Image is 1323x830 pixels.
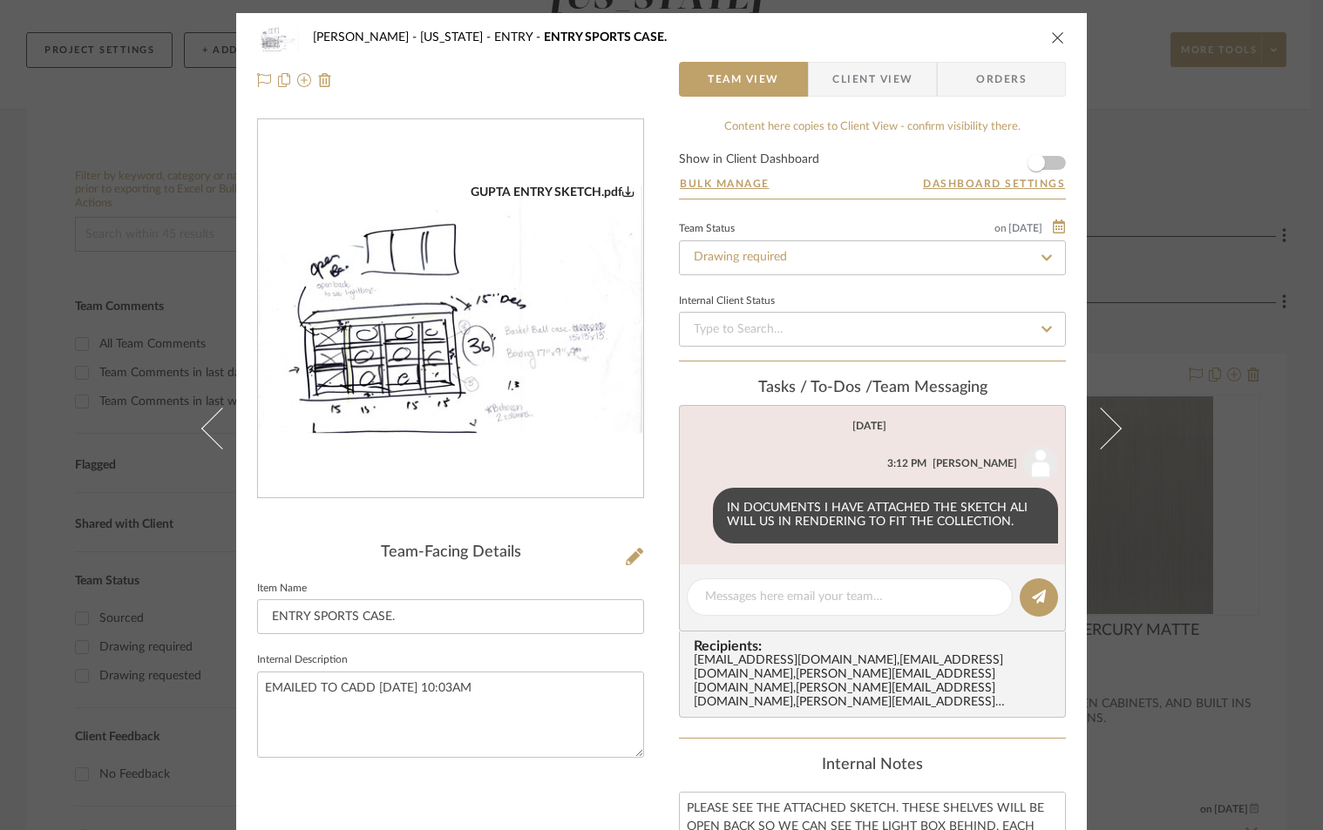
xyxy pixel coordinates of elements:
[1007,222,1044,234] span: [DATE]
[679,176,770,192] button: Bulk Manage
[257,656,348,665] label: Internal Description
[494,31,544,44] span: ENTRY
[679,379,1066,398] div: team Messaging
[257,20,299,55] img: bc7bfbba-cc27-43bc-9ea1-d69dfea7428e_48x40.jpg
[313,31,494,44] span: [PERSON_NAME] - [US_STATE]
[679,118,1066,136] div: Content here copies to Client View - confirm visibility there.
[679,240,1066,275] input: Type to Search…
[544,31,667,44] span: ENTRY SPORTS CASE.
[922,176,1066,192] button: Dashboard Settings
[679,297,775,306] div: Internal Client Status
[852,420,886,432] div: [DATE]
[318,73,332,87] img: Remove from project
[257,584,307,593] label: Item Name
[471,185,634,200] div: GUPTA ENTRY SKETCH.pdf
[257,599,644,634] input: Enter Item Name
[679,312,1066,347] input: Type to Search…
[679,225,735,233] div: Team Status
[258,185,643,434] div: 0
[994,223,1007,233] span: on
[713,488,1058,543] div: IN DOCUMENTS I HAVE ATTACHED THE SKETCH ALI WILL US IN RENDERING TO FIT THE COLLECTION.
[708,62,779,97] span: Team View
[933,455,1017,471] div: [PERSON_NAME]
[257,543,644,563] div: Team-Facing Details
[679,756,1066,775] div: Internal Notes
[1050,30,1066,45] button: close
[1023,446,1058,481] img: user_avatar.png
[887,455,926,471] div: 3:12 PM
[694,654,1058,710] div: [EMAIL_ADDRESS][DOMAIN_NAME] , [EMAIL_ADDRESS][DOMAIN_NAME] , [PERSON_NAME][EMAIL_ADDRESS][DOMAIN...
[694,638,1058,654] span: Recipients:
[957,62,1046,97] span: Orders
[258,185,643,434] img: bc7bfbba-cc27-43bc-9ea1-d69dfea7428e_436x436.jpg
[832,62,913,97] span: Client View
[758,380,872,395] span: Tasks / To-Dos /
